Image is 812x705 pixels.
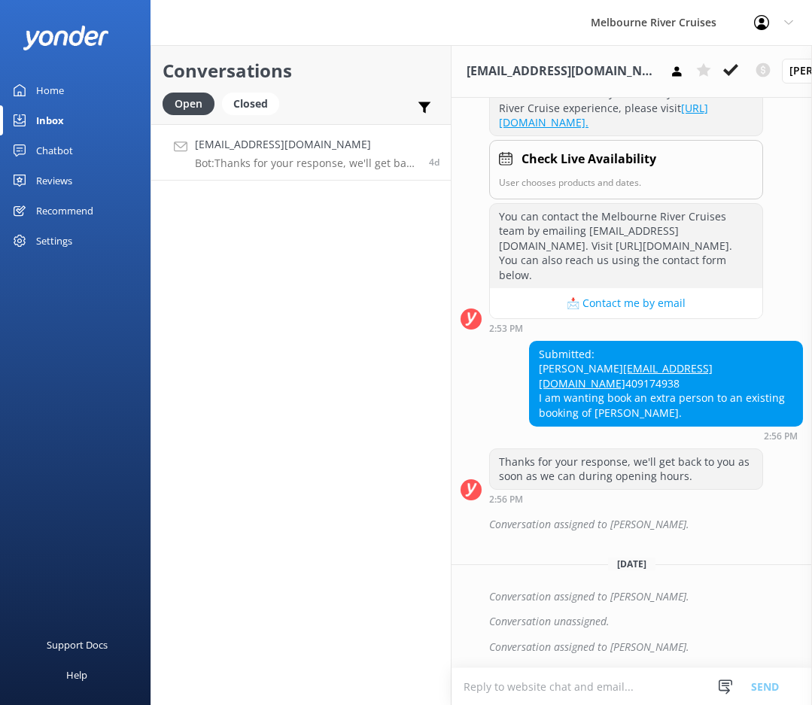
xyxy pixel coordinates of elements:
div: Closed [222,93,279,115]
p: Bot: Thanks for your response, we'll get back to you as soon as we can during opening hours. [195,156,418,170]
h2: Conversations [163,56,439,85]
div: Open [163,93,214,115]
img: yonder-white-logo.png [23,26,109,50]
div: Reviews [36,166,72,196]
div: Sep 18 2025 02:56pm (UTC +10:00) Australia/Sydney [529,430,803,441]
div: To view live availability and book your Melbourne River Cruise experience, please visit [490,81,762,135]
a: [EMAIL_ADDRESS][DOMAIN_NAME] [539,361,713,390]
div: Chatbot [36,135,73,166]
a: [EMAIL_ADDRESS][DOMAIN_NAME]Bot:Thanks for your response, we'll get back to you as soon as we can... [151,124,451,181]
a: Closed [222,95,287,111]
div: 2025-09-22T03:07:56.857 [461,584,803,609]
div: 2025-09-18T05:22:32.234 [461,512,803,537]
strong: 2:56 PM [764,432,798,441]
div: Submitted: [PERSON_NAME] 409174938 I am wanting book an extra person to an existing booking of [P... [530,342,802,426]
h4: [EMAIL_ADDRESS][DOMAIN_NAME] [195,136,418,153]
p: User chooses products and dates. [499,175,753,190]
div: 2025-09-22T03:07:57.707 [461,609,803,634]
strong: 2:53 PM [489,324,523,333]
div: Sep 18 2025 02:53pm (UTC +10:00) Australia/Sydney [489,323,763,333]
span: [DATE] [608,558,655,570]
div: Conversation assigned to [PERSON_NAME]. [489,512,803,537]
div: Conversation unassigned. [489,609,803,634]
div: Conversation assigned to [PERSON_NAME]. [489,584,803,609]
div: Home [36,75,64,105]
a: Open [163,95,222,111]
div: Inbox [36,105,64,135]
span: Sep 18 2025 02:56pm (UTC +10:00) Australia/Sydney [429,156,439,169]
h4: Check Live Availability [522,150,656,169]
a: [URL][DOMAIN_NAME]. [499,101,708,130]
div: Recommend [36,196,93,226]
div: You can contact the Melbourne River Cruises team by emailing [EMAIL_ADDRESS][DOMAIN_NAME]. Visit ... [490,204,762,288]
div: Settings [36,226,72,256]
strong: 2:56 PM [489,495,523,504]
button: 📩 Contact me by email [490,288,762,318]
h3: [EMAIL_ADDRESS][DOMAIN_NAME] [467,62,658,81]
div: Support Docs [47,630,108,660]
div: 2025-09-22T03:07:59.945 [461,634,803,660]
div: Conversation assigned to [PERSON_NAME]. [489,634,803,660]
div: Thanks for your response, we'll get back to you as soon as we can during opening hours. [490,449,762,489]
div: Help [66,660,87,690]
div: Sep 18 2025 02:56pm (UTC +10:00) Australia/Sydney [489,494,763,504]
